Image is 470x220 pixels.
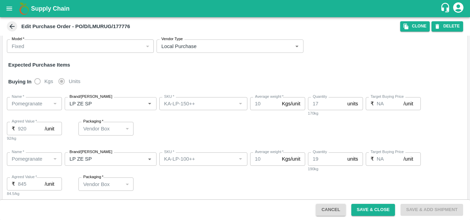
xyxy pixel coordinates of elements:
[347,100,358,107] p: units
[371,100,374,107] p: ₹
[31,4,440,13] a: Supply Chain
[282,155,300,163] p: Kgs/unit
[6,74,34,89] h6: Buying In
[67,99,134,108] input: Create Brand/Marka
[371,149,404,155] label: Target Buying Price
[7,135,76,141] div: 92/kg
[67,154,134,163] input: Create Brand/Marka
[164,149,174,155] label: SKU
[404,155,413,163] p: /unit
[83,174,104,180] label: Packaging
[21,24,130,29] b: Edit Purchase Order - PO/D/LMURUG/177776
[70,149,112,155] label: Brand/[PERSON_NAME]
[371,155,374,163] p: ₹
[83,119,104,124] label: Packaging
[161,99,234,108] input: SKU
[371,94,404,100] label: Target Buying Price
[18,122,45,135] input: 0.0
[12,94,24,100] label: Name
[377,152,404,165] input: 0.0
[44,78,53,85] span: Kgs
[70,94,112,100] label: Brand/[PERSON_NAME]
[45,125,54,132] p: /unit
[18,177,45,190] input: 0.0
[255,149,284,155] label: Average weight
[145,99,154,108] button: Open
[164,94,174,100] label: SKU
[250,97,279,110] input: 0.0
[7,190,76,197] div: 84.5/kg
[12,149,24,155] label: Name
[34,74,86,88] div: buying_in
[8,62,70,68] strong: Expected Purchase Items
[440,2,452,15] div: customer-support
[161,154,234,163] input: SKU
[313,149,327,155] label: Quantity
[145,154,154,163] button: Open
[83,125,110,132] p: Vendor Box
[9,154,49,163] input: Name
[69,78,81,85] span: Units
[431,21,463,31] button: DELETE
[404,100,413,107] p: /unit
[282,100,300,107] p: Kgs/unit
[161,36,183,42] label: Vendor Type
[308,152,345,165] input: 0.0
[12,119,37,124] label: Agreed Value
[347,155,358,163] p: units
[400,21,430,31] button: Clone
[31,5,70,12] b: Supply Chain
[452,1,464,16] div: account of current user
[12,180,15,188] p: ₹
[351,204,395,216] button: Save & Close
[83,181,110,188] p: Vendor Box
[17,2,31,15] img: logo
[12,36,24,42] label: Model
[12,174,37,180] label: Agreed Value
[308,166,363,172] div: 190kg
[12,43,24,50] p: Fixed
[250,152,279,165] input: 0.0
[1,1,17,16] button: open drawer
[308,97,345,110] input: 0.0
[308,110,363,116] div: 170kg
[45,180,54,188] p: /unit
[377,97,404,110] input: 0.0
[313,94,327,100] label: Quantity
[161,43,196,50] p: Local Purchase
[316,204,345,216] button: Cancel
[255,94,284,100] label: Average weight
[12,125,15,132] p: ₹
[9,99,49,108] input: Name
